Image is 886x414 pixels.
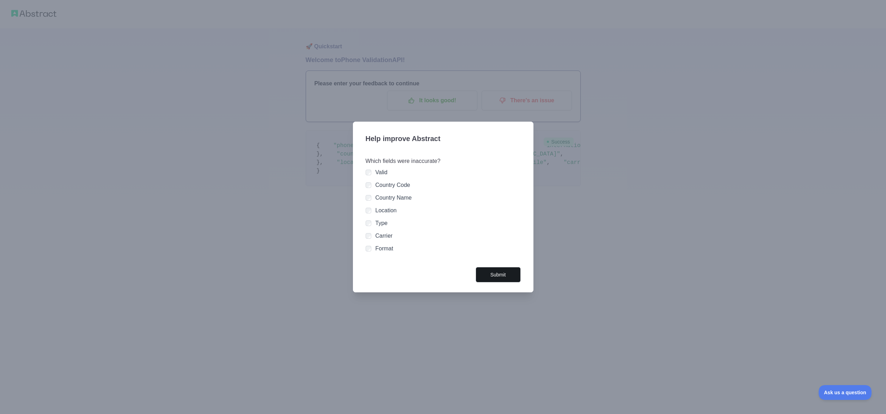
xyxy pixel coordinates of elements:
label: Location [375,207,397,213]
label: Format [375,245,393,251]
iframe: Toggle Customer Support [819,385,872,400]
label: Country Code [375,182,410,188]
button: Submit [476,267,521,283]
h3: Which fields were inaccurate? [366,157,521,165]
label: Carrier [375,233,393,239]
label: Country Name [375,195,412,201]
label: Valid [375,169,387,175]
h3: Help improve Abstract [366,130,521,148]
label: Type [375,220,388,226]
